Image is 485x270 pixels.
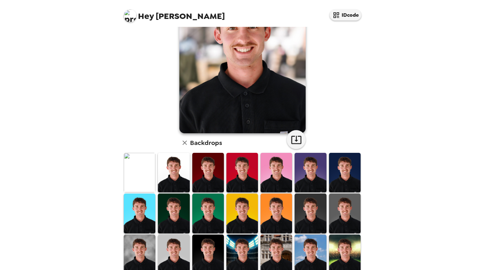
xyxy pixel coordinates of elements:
[330,9,361,21] button: IDcode
[190,138,222,148] h6: Backdrops
[124,153,155,192] img: Original
[124,9,136,22] img: profile pic
[124,6,225,21] span: [PERSON_NAME]
[138,10,154,22] span: Hey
